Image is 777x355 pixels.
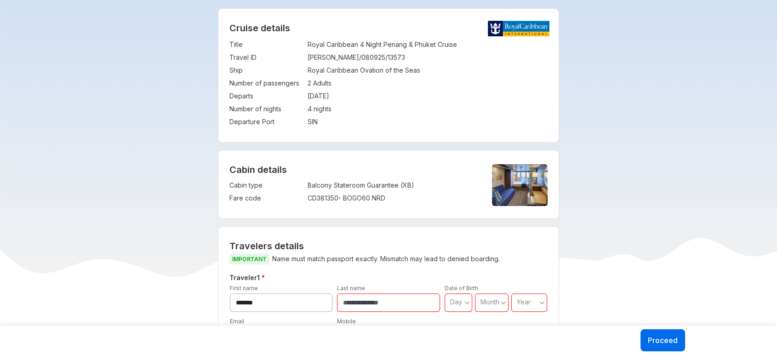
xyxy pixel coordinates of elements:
[303,192,308,205] td: :
[229,23,548,34] h2: Cruise details
[303,90,308,103] td: :
[308,103,548,115] td: 4 nights
[303,38,308,51] td: :
[229,77,303,90] td: Number of passengers
[464,298,470,307] svg: angle down
[229,38,303,51] td: Title
[308,64,548,77] td: Royal Caribbean Ovation of the Seas
[229,64,303,77] td: Ship
[308,90,548,103] td: [DATE]
[308,194,477,203] div: CD381350 - BOGO60 NRD
[228,272,550,283] h5: Traveler 1
[445,285,478,292] label: Date of Birth
[229,253,548,265] p: Name must match passport exactly. Mismatch may lead to denied boarding.
[230,285,258,292] label: First name
[303,77,308,90] td: :
[303,64,308,77] td: :
[308,77,548,90] td: 2 Adults
[229,179,303,192] td: Cabin type
[308,38,548,51] td: Royal Caribbean 4 Night Penang & Phuket Cruise
[308,179,477,192] td: Balcony Stateroom Guarantee (XB)
[229,115,303,128] td: Departure Port
[450,298,462,306] span: Day
[640,329,685,351] button: Proceed
[229,51,303,64] td: Travel ID
[229,164,548,175] h4: Cabin details
[517,298,531,306] span: Year
[539,298,545,307] svg: angle down
[303,103,308,115] td: :
[337,285,365,292] label: Last name
[308,115,548,128] td: SIN
[303,51,308,64] td: :
[303,115,308,128] td: :
[229,240,548,252] h2: Travelers details
[501,298,506,307] svg: angle down
[229,254,269,264] span: IMPORTANT
[303,179,308,192] td: :
[229,103,303,115] td: Number of nights
[230,318,244,325] label: Email
[308,51,548,64] td: [PERSON_NAME]/080925/13573
[480,298,499,306] span: Month
[337,318,356,325] label: Mobile
[229,192,303,205] td: Fare code
[229,90,303,103] td: Departs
